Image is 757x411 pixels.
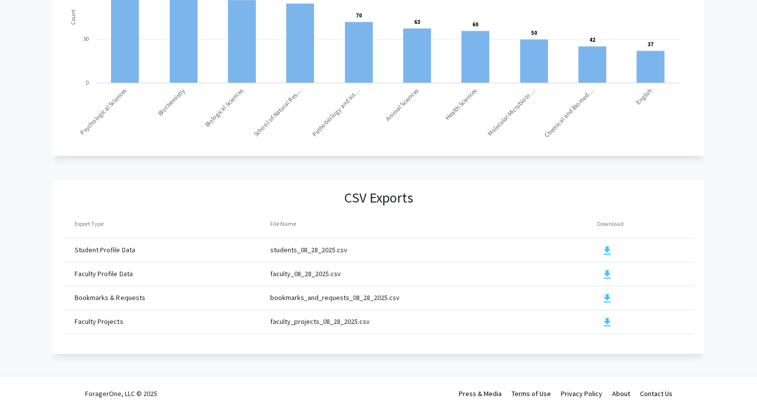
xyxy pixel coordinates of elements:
h3: CSV Exports [344,190,413,206]
text: Biochemistry [156,86,187,117]
td: Faculty Projects [63,309,270,333]
text: 60 [472,21,478,28]
a: Terms of Use [512,389,551,398]
td: Student Profile Data [63,238,270,262]
mat-icon: download [601,293,613,305]
text: Count [70,9,77,25]
text: Health Sciences [443,86,479,121]
a: About [612,389,630,398]
text: 37 [648,41,653,48]
text: 50 [531,29,537,36]
text: English [634,86,654,106]
td: students_08_28_2025.csv [270,238,597,262]
a: Press & Media [459,389,502,398]
th: File Name [270,210,597,238]
td: bookmarks_and_requests_08_28_2025.csv [270,286,597,309]
div: ForagerOne, LLC © 2025 [85,376,157,411]
text: 50 [84,35,89,42]
td: Bookmarks & Requests [63,286,270,309]
text: 42 [589,36,595,43]
mat-icon: download [601,269,613,281]
td: faculty_08_28_2025.csv [270,262,597,286]
text: 63 [414,18,420,25]
a: Privacy Policy [561,389,602,398]
text: Animal Sciences [384,86,421,122]
a: Contact Us [640,389,672,398]
td: Faculty Profile Data [63,262,270,286]
th: Download [597,210,694,238]
text: 0 [86,79,89,86]
text: Biological Sciences [203,86,245,128]
text: 70 [356,12,362,19]
mat-icon: download [601,316,613,328]
td: faculty_projects_08_28_2025.csv [270,309,597,333]
text: Molecular Microbiolo… [486,86,538,137]
text: School of Natural Res… [252,86,304,138]
mat-icon: download [601,245,613,257]
th: Export Type [63,210,270,238]
text: Chemical and Biomed… [542,86,595,139]
text: Pathobiology and Int… [311,86,362,137]
iframe: Chat [7,366,42,404]
text: Psychological Sciences [79,86,128,136]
